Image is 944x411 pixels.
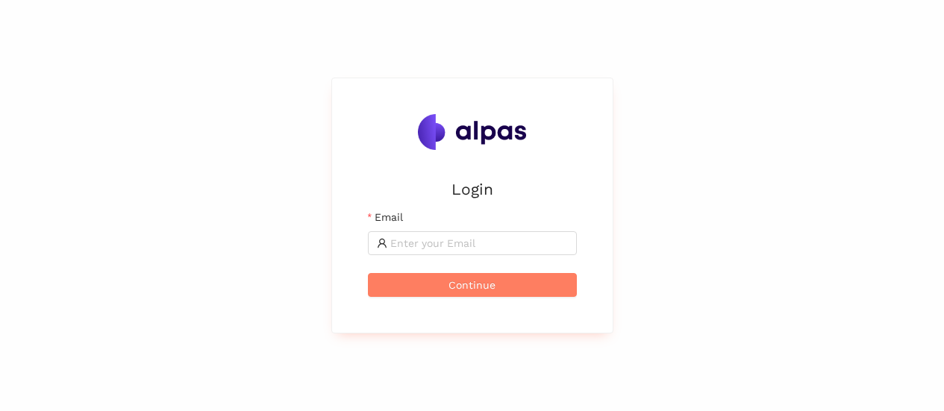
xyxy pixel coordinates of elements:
span: Continue [448,277,496,293]
input: Email [390,235,568,251]
h2: Login [368,177,577,201]
span: user [377,238,387,248]
label: Email [368,209,403,225]
img: Alpas.ai Logo [418,114,527,150]
button: Continue [368,273,577,297]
